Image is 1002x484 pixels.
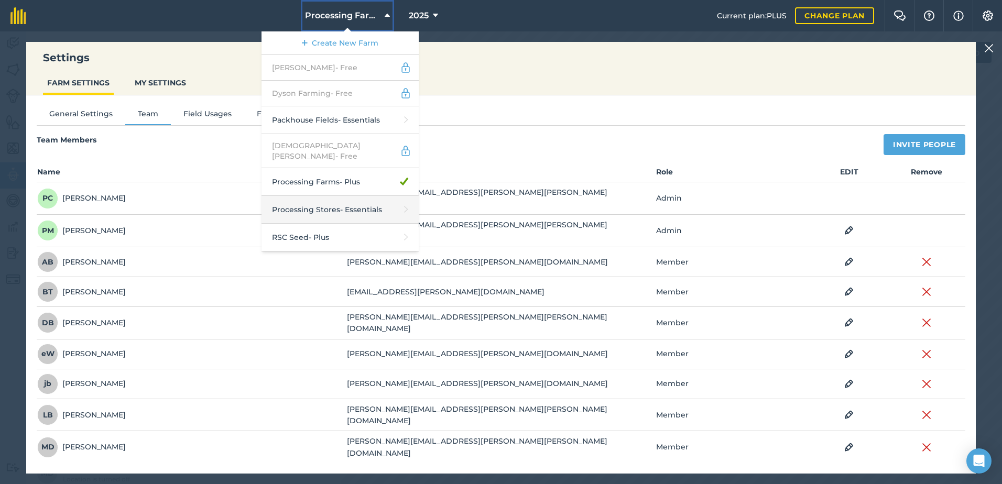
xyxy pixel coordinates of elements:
button: Feature Types [244,108,323,124]
span: PC [37,188,58,209]
span: DB [37,312,58,333]
div: [PERSON_NAME] [37,312,126,333]
div: [PERSON_NAME] [37,220,126,241]
a: Packhouse Fields- Essentials [262,106,419,134]
img: svg+xml;base64,PD94bWwgdmVyc2lvbj0iMS4wIiBlbmNvZGluZz0idXRmLTgiPz4KPCEtLSBHZW5lcmF0b3I6IEFkb2JlIE... [400,87,411,100]
td: [PERSON_NAME][EMAIL_ADDRESS][PERSON_NAME][PERSON_NAME][DOMAIN_NAME] [346,182,656,215]
a: Processing Farms- Plus [262,168,419,196]
img: A cog icon [982,10,994,21]
a: Create New Farm [262,31,419,55]
td: Member [656,431,810,464]
span: Processing Farms [305,9,380,22]
span: Current plan : PLUS [717,10,787,21]
th: Remove [888,166,965,182]
td: [EMAIL_ADDRESS][PERSON_NAME][DOMAIN_NAME] [346,277,656,307]
td: Member [656,277,810,307]
td: [PERSON_NAME][EMAIL_ADDRESS][PERSON_NAME][DOMAIN_NAME] [346,247,656,277]
img: svg+xml;base64,PHN2ZyB4bWxucz0iaHR0cDovL3d3dy53My5vcmcvMjAwMC9zdmciIHdpZHRoPSIxOCIgaGVpZ2h0PSIyNC... [844,256,854,268]
img: svg+xml;base64,PD94bWwgdmVyc2lvbj0iMS4wIiBlbmNvZGluZz0idXRmLTgiPz4KPCEtLSBHZW5lcmF0b3I6IEFkb2JlIE... [400,61,411,74]
button: MY SETTINGS [130,73,190,93]
div: [PERSON_NAME] [37,344,126,365]
span: 2025 [409,9,429,22]
td: Member [656,247,810,277]
div: Open Intercom Messenger [966,448,992,474]
img: svg+xml;base64,PHN2ZyB4bWxucz0iaHR0cDovL3d3dy53My5vcmcvMjAwMC9zdmciIHdpZHRoPSIxOCIgaGVpZ2h0PSIyNC... [844,316,854,329]
img: svg+xml;base64,PHN2ZyB4bWxucz0iaHR0cDovL3d3dy53My5vcmcvMjAwMC9zdmciIHdpZHRoPSIyMiIgaGVpZ2h0PSIzMC... [922,348,931,360]
span: LB [37,404,58,425]
img: A question mark icon [923,10,935,21]
span: jb [37,373,58,394]
img: fieldmargin Logo [10,7,26,24]
img: svg+xml;base64,PHN2ZyB4bWxucz0iaHR0cDovL3d3dy53My5vcmcvMjAwMC9zdmciIHdpZHRoPSIyMiIgaGVpZ2h0PSIzMC... [922,316,931,329]
button: General Settings [37,108,125,124]
td: Member [656,307,810,339]
div: [PERSON_NAME] [37,188,126,209]
td: Member [656,339,810,369]
img: svg+xml;base64,PHN2ZyB4bWxucz0iaHR0cDovL3d3dy53My5vcmcvMjAwMC9zdmciIHdpZHRoPSIyMiIgaGVpZ2h0PSIzMC... [922,441,931,454]
td: [PERSON_NAME][EMAIL_ADDRESS][PERSON_NAME][PERSON_NAME][DOMAIN_NAME] [346,307,656,339]
img: svg+xml;base64,PHN2ZyB4bWxucz0iaHR0cDovL3d3dy53My5vcmcvMjAwMC9zdmciIHdpZHRoPSIxOCIgaGVpZ2h0PSIyNC... [844,224,854,237]
a: [DEMOGRAPHIC_DATA][PERSON_NAME]- Free [262,134,419,168]
button: FARM SETTINGS [43,73,114,93]
div: [PERSON_NAME] [37,281,126,302]
a: Dyson Farming- Free [262,81,419,106]
span: MD [37,437,58,458]
span: eW [37,344,58,365]
td: Member [656,369,810,399]
td: Member [656,399,810,432]
h4: Team Members [37,134,96,150]
img: svg+xml;base64,PHN2ZyB4bWxucz0iaHR0cDovL3d3dy53My5vcmcvMjAwMC9zdmciIHdpZHRoPSIyMiIgaGVpZ2h0PSIzMC... [922,378,931,390]
a: RSC Seed- Plus [262,224,419,251]
img: svg+xml;base64,PHN2ZyB4bWxucz0iaHR0cDovL3d3dy53My5vcmcvMjAwMC9zdmciIHdpZHRoPSIxOCIgaGVpZ2h0PSIyNC... [844,378,854,390]
a: [PERSON_NAME]- Free [262,55,419,81]
td: Admin [656,182,810,215]
th: Name [37,166,346,182]
span: PM [37,220,58,241]
th: Role [656,166,810,182]
td: [PERSON_NAME][EMAIL_ADDRESS][PERSON_NAME][PERSON_NAME][DOMAIN_NAME] [346,431,656,464]
div: [PERSON_NAME] [37,437,126,458]
a: Change plan [795,7,874,24]
td: [PERSON_NAME][EMAIL_ADDRESS][PERSON_NAME][DOMAIN_NAME] [346,369,656,399]
img: svg+xml;base64,PHN2ZyB4bWxucz0iaHR0cDovL3d3dy53My5vcmcvMjAwMC9zdmciIHdpZHRoPSIxOCIgaGVpZ2h0PSIyNC... [844,348,854,360]
button: Invite People [884,134,965,155]
img: svg+xml;base64,PHN2ZyB4bWxucz0iaHR0cDovL3d3dy53My5vcmcvMjAwMC9zdmciIHdpZHRoPSIxNyIgaGVpZ2h0PSIxNy... [953,9,964,22]
h3: Settings [26,50,976,65]
img: svg+xml;base64,PHN2ZyB4bWxucz0iaHR0cDovL3d3dy53My5vcmcvMjAwMC9zdmciIHdpZHRoPSIyMiIgaGVpZ2h0PSIzMC... [922,256,931,268]
a: Processing Stores- Essentials [262,196,419,224]
img: svg+xml;base64,PHN2ZyB4bWxucz0iaHR0cDovL3d3dy53My5vcmcvMjAwMC9zdmciIHdpZHRoPSIyMiIgaGVpZ2h0PSIzMC... [922,409,931,421]
div: [PERSON_NAME] [37,251,126,272]
img: svg+xml;base64,PHN2ZyB4bWxucz0iaHR0cDovL3d3dy53My5vcmcvMjAwMC9zdmciIHdpZHRoPSIyMiIgaGVpZ2h0PSIzMC... [984,42,994,54]
td: Admin [656,215,810,247]
img: svg+xml;base64,PHN2ZyB4bWxucz0iaHR0cDovL3d3dy53My5vcmcvMjAwMC9zdmciIHdpZHRoPSIyMiIgaGVpZ2h0PSIzMC... [922,285,931,298]
img: svg+xml;base64,PD94bWwgdmVyc2lvbj0iMS4wIiBlbmNvZGluZz0idXRmLTgiPz4KPCEtLSBHZW5lcmF0b3I6IEFkb2JlIE... [400,145,411,157]
div: [PERSON_NAME] [37,373,126,394]
th: Email [346,166,656,182]
img: Two speech bubbles overlapping with the left bubble in the forefront [894,10,906,21]
button: Team [125,108,171,124]
img: svg+xml;base64,PHN2ZyB4bWxucz0iaHR0cDovL3d3dy53My5vcmcvMjAwMC9zdmciIHdpZHRoPSIxOCIgaGVpZ2h0PSIyNC... [844,409,854,421]
td: [PERSON_NAME][EMAIL_ADDRESS][PERSON_NAME][PERSON_NAME][DOMAIN_NAME] [346,399,656,432]
span: BT [37,281,58,302]
div: [PERSON_NAME] [37,404,126,425]
span: AB [37,251,58,272]
th: EDIT [811,166,888,182]
button: Field Usages [171,108,244,124]
td: [PERSON_NAME][EMAIL_ADDRESS][PERSON_NAME][DOMAIN_NAME] [346,339,656,369]
img: svg+xml;base64,PHN2ZyB4bWxucz0iaHR0cDovL3d3dy53My5vcmcvMjAwMC9zdmciIHdpZHRoPSIxOCIgaGVpZ2h0PSIyNC... [844,285,854,298]
td: [PERSON_NAME][EMAIL_ADDRESS][PERSON_NAME][PERSON_NAME][DOMAIN_NAME] [346,215,656,247]
img: svg+xml;base64,PHN2ZyB4bWxucz0iaHR0cDovL3d3dy53My5vcmcvMjAwMC9zdmciIHdpZHRoPSIxOCIgaGVpZ2h0PSIyNC... [844,441,854,454]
